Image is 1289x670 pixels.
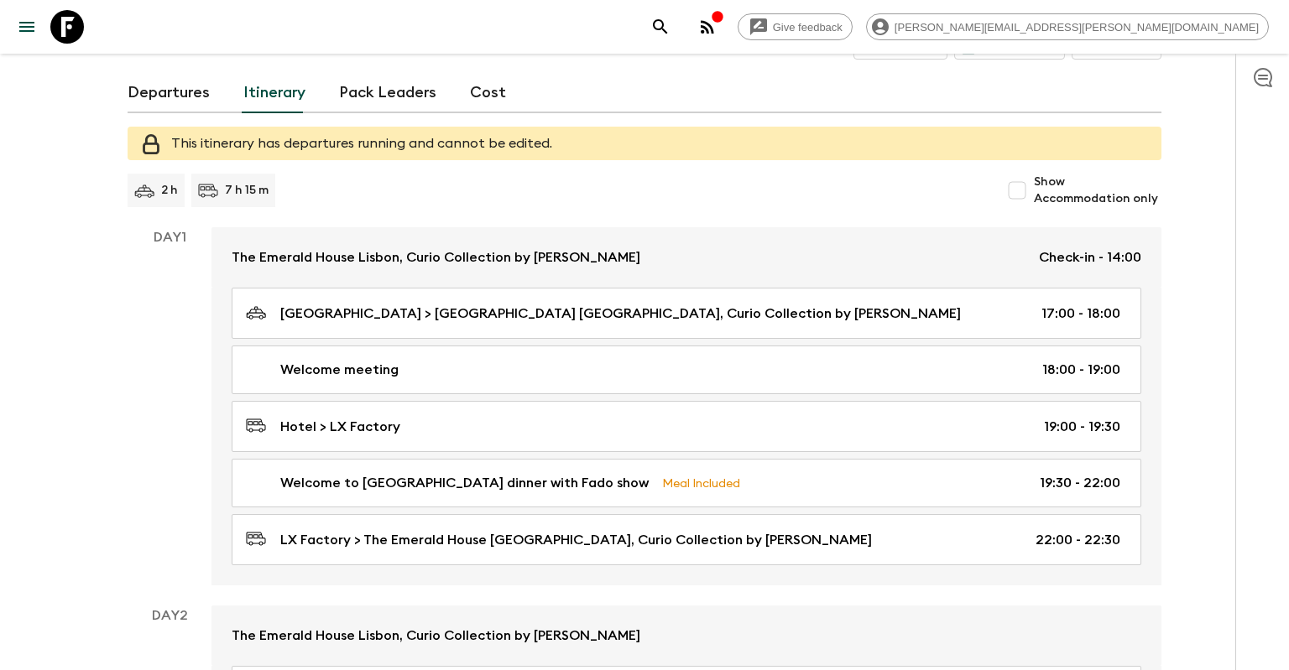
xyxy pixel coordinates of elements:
p: 17:00 - 18:00 [1041,304,1120,324]
div: [PERSON_NAME][EMAIL_ADDRESS][PERSON_NAME][DOMAIN_NAME] [866,13,1269,40]
a: Pack Leaders [339,73,436,113]
span: This itinerary has departures running and cannot be edited. [171,137,552,150]
p: Welcome to [GEOGRAPHIC_DATA] dinner with Fado show [280,473,649,493]
p: 19:00 - 19:30 [1044,417,1120,437]
p: 22:00 - 22:30 [1036,530,1120,550]
a: The Emerald House Lisbon, Curio Collection by [PERSON_NAME] [211,605,1161,666]
button: menu [10,10,44,44]
a: Give feedback [738,13,853,40]
span: Show Accommodation only [1034,174,1161,207]
a: LX Factory > The Emerald House [GEOGRAPHIC_DATA], Curio Collection by [PERSON_NAME]22:00 - 22:30 [232,514,1141,565]
a: Welcome meeting18:00 - 19:00 [232,345,1141,394]
p: Welcome meeting [280,360,399,380]
p: LX Factory > The Emerald House [GEOGRAPHIC_DATA], Curio Collection by [PERSON_NAME] [280,530,872,550]
p: Day 1 [128,227,211,247]
p: 18:00 - 19:00 [1042,360,1120,380]
p: 19:30 - 22:00 [1040,473,1120,493]
a: Itinerary [243,73,305,113]
p: Check-in - 14:00 [1039,247,1141,267]
p: Meal Included [662,474,740,492]
a: Welcome to [GEOGRAPHIC_DATA] dinner with Fado showMeal Included19:30 - 22:00 [232,459,1141,507]
span: Give feedback [764,21,852,34]
a: Hotel > LX Factory19:00 - 19:30 [232,401,1141,452]
p: Hotel > LX Factory [280,417,400,437]
p: [GEOGRAPHIC_DATA] > [GEOGRAPHIC_DATA] [GEOGRAPHIC_DATA], Curio Collection by [PERSON_NAME] [280,304,961,324]
a: Departures [128,73,210,113]
button: search adventures [644,10,677,44]
p: 7 h 15 m [225,182,269,199]
a: [GEOGRAPHIC_DATA] > [GEOGRAPHIC_DATA] [GEOGRAPHIC_DATA], Curio Collection by [PERSON_NAME]17:00 -... [232,288,1141,339]
a: The Emerald House Lisbon, Curio Collection by [PERSON_NAME]Check-in - 14:00 [211,227,1161,288]
p: The Emerald House Lisbon, Curio Collection by [PERSON_NAME] [232,626,640,646]
p: The Emerald House Lisbon, Curio Collection by [PERSON_NAME] [232,247,640,267]
p: Day 2 [128,605,211,626]
span: [PERSON_NAME][EMAIL_ADDRESS][PERSON_NAME][DOMAIN_NAME] [885,21,1268,34]
p: 2 h [161,182,178,199]
a: Cost [470,73,506,113]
